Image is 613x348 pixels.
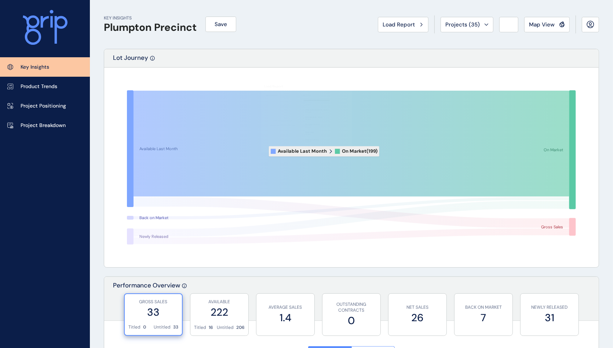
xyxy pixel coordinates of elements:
h1: Plumpton Precinct [104,21,197,34]
p: 16 [209,325,213,331]
label: 7 [458,311,509,325]
p: Product Trends [21,83,57,90]
button: Save [205,17,236,32]
p: 0 [143,324,146,330]
label: 26 [392,311,443,325]
p: Project Breakdown [21,122,66,129]
p: NEWLY RELEASED [524,304,575,311]
p: Untitled [217,325,234,331]
p: Key Insights [21,64,49,71]
p: GROSS SALES [128,299,178,305]
p: BACK ON MARKET [458,304,509,311]
label: 31 [524,311,575,325]
label: 0 [326,313,377,328]
p: Lot Journey [113,54,148,67]
label: 1.4 [260,311,311,325]
label: 33 [128,305,178,319]
p: Titled [128,324,141,330]
p: 206 [236,325,245,331]
p: AVAILABLE [194,299,245,305]
button: Map View [524,17,570,32]
p: KEY INSIGHTS [104,15,197,21]
button: Projects (35) [441,17,493,32]
p: NET SALES [392,304,443,311]
span: Projects ( 35 ) [445,21,480,28]
p: 33 [173,324,178,330]
p: Performance Overview [113,281,180,320]
p: Titled [194,325,206,331]
span: Map View [529,21,555,28]
span: Save [215,21,227,28]
p: AVERAGE SALES [260,304,311,311]
p: Project Positioning [21,102,66,110]
button: Load Report [378,17,428,32]
p: OUTSTANDING CONTRACTS [326,301,377,314]
label: 222 [194,305,245,319]
p: Untitled [154,324,171,330]
span: Load Report [383,21,415,28]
